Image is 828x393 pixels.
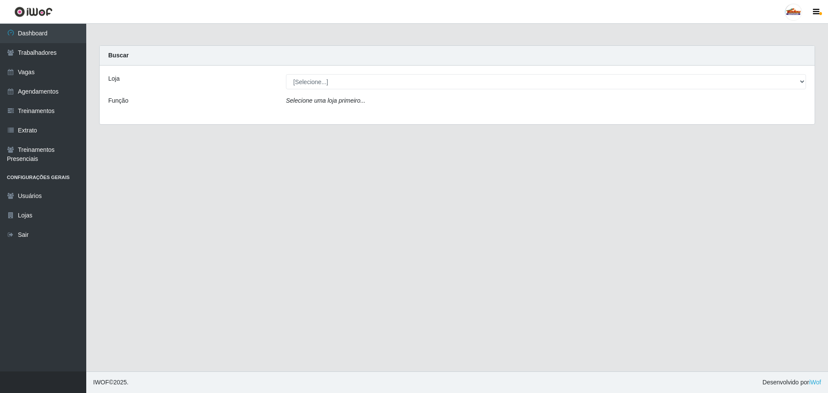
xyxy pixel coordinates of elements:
[108,74,119,83] label: Loja
[809,379,821,386] a: iWof
[93,379,109,386] span: IWOF
[108,96,129,105] label: Função
[93,378,129,387] span: © 2025 .
[762,378,821,387] span: Desenvolvido por
[286,97,365,104] i: Selecione uma loja primeiro...
[14,6,53,17] img: CoreUI Logo
[108,52,129,59] strong: Buscar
